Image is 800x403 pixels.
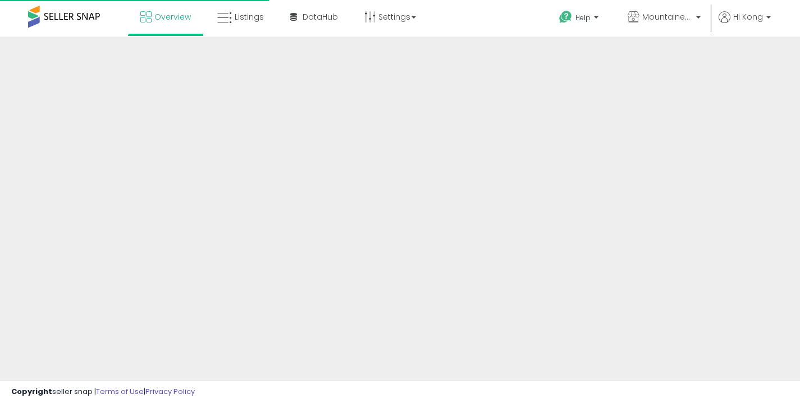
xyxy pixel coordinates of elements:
span: DataHub [303,11,338,22]
span: MountaineerBrand [642,11,693,22]
span: Listings [235,11,264,22]
a: Terms of Use [96,386,144,397]
strong: Copyright [11,386,52,397]
span: Help [575,13,591,22]
span: Hi Kong [733,11,763,22]
a: Help [550,2,610,37]
a: Privacy Policy [145,386,195,397]
a: Hi Kong [719,11,771,37]
span: Overview [154,11,191,22]
i: Get Help [559,10,573,24]
div: seller snap | | [11,387,195,397]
